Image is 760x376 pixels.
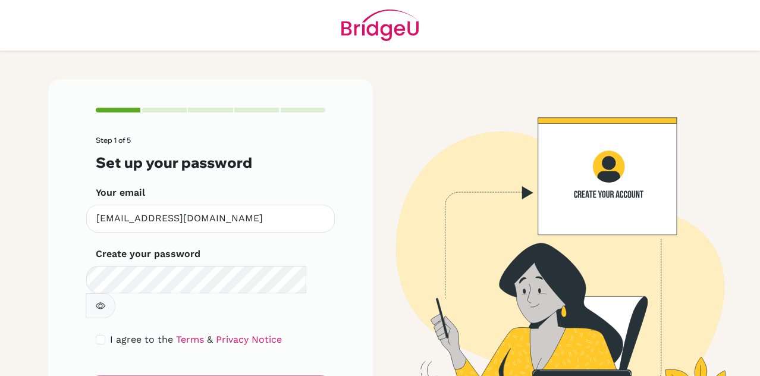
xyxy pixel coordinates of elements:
[96,154,325,171] h3: Set up your password
[96,136,131,145] span: Step 1 of 5
[96,186,145,200] label: Your email
[110,334,173,345] span: I agree to the
[216,334,282,345] a: Privacy Notice
[86,205,335,233] input: Insert your email*
[96,247,200,261] label: Create your password
[176,334,204,345] a: Terms
[207,334,213,345] span: &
